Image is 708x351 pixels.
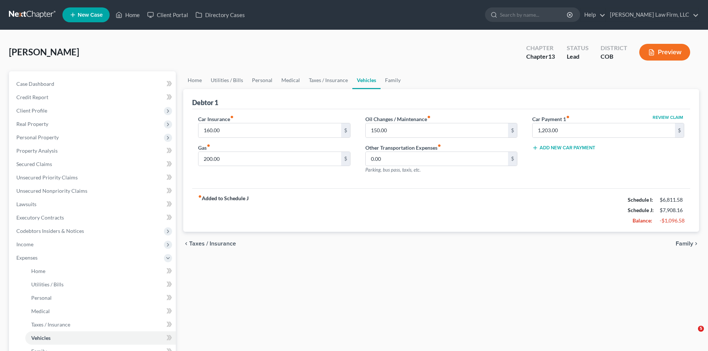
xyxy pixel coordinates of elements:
input: -- [366,152,508,166]
div: $6,811.58 [660,196,684,204]
a: Taxes / Insurance [25,318,176,331]
a: Unsecured Nonpriority Claims [10,184,176,198]
label: Gas [198,144,210,152]
span: Case Dashboard [16,81,54,87]
span: Codebtors Insiders & Notices [16,228,84,234]
span: Client Profile [16,107,47,114]
div: $ [508,152,517,166]
div: District [601,44,627,52]
strong: Schedule J: [628,207,654,213]
span: Parking, bus pass, taxis, etc. [365,167,421,173]
a: Home [112,8,143,22]
span: [PERSON_NAME] [9,46,79,57]
input: -- [198,152,341,166]
div: $ [341,152,350,166]
a: Unsecured Priority Claims [10,171,176,184]
label: Oil Changes / Maintenance [365,115,431,123]
input: -- [198,123,341,137]
a: Taxes / Insurance [304,71,352,89]
span: Personal Property [16,134,59,140]
span: Personal [31,295,52,301]
a: Utilities / Bills [25,278,176,291]
a: Lawsuits [10,198,176,211]
span: Utilities / Bills [31,281,64,287]
button: Preview [639,44,690,61]
a: Directory Cases [192,8,249,22]
button: Add New Car Payment [532,145,595,151]
label: Other Transportation Expenses [365,144,441,152]
a: Help [581,8,605,22]
div: $ [675,123,684,137]
button: Review Claim [652,115,684,120]
div: Lead [567,52,589,61]
a: Family [381,71,405,89]
i: chevron_left [183,241,189,247]
span: Income [16,241,33,247]
span: Home [31,268,45,274]
i: fiber_manual_record [437,144,441,147]
span: Taxes / Insurance [31,321,70,328]
a: Property Analysis [10,144,176,157]
a: Utilities / Bills [206,71,248,89]
div: Chapter [526,52,555,61]
div: $7,908.16 [660,207,684,214]
a: Personal [25,291,176,305]
a: Secured Claims [10,157,176,171]
a: Medical [25,305,176,318]
a: Home [25,264,176,278]
strong: Balance: [633,217,652,224]
span: Executory Contracts [16,214,64,221]
strong: Schedule I: [628,196,653,203]
div: Status [567,44,589,52]
i: fiber_manual_record [198,195,202,198]
span: Family [676,241,693,247]
span: New Case [78,12,103,18]
span: Credit Report [16,94,48,100]
label: Car Payment 1 [532,115,570,123]
label: Car Insurance [198,115,234,123]
strong: Added to Schedule J [198,195,249,226]
a: Client Portal [143,8,192,22]
div: Debtor 1 [192,98,218,107]
i: fiber_manual_record [566,115,570,119]
a: Home [183,71,206,89]
div: -$1,096.58 [660,217,684,224]
iframe: Intercom live chat [683,326,701,344]
span: Property Analysis [16,147,58,154]
span: Expenses [16,254,38,261]
input: -- [366,123,508,137]
div: $ [341,123,350,137]
div: Chapter [526,44,555,52]
i: chevron_right [693,241,699,247]
span: 13 [548,53,555,60]
span: Vehicles [31,335,51,341]
a: Executory Contracts [10,211,176,224]
input: -- [533,123,675,137]
i: fiber_manual_record [207,144,210,147]
i: fiber_manual_record [230,115,234,119]
button: chevron_left Taxes / Insurance [183,241,236,247]
span: Real Property [16,121,48,127]
span: Medical [31,308,50,314]
a: Vehicles [352,71,381,89]
span: Unsecured Priority Claims [16,174,78,181]
input: Search by name... [500,8,568,22]
a: Credit Report [10,91,176,104]
i: fiber_manual_record [427,115,431,119]
div: $ [508,123,517,137]
a: Medical [277,71,304,89]
button: Family chevron_right [676,241,699,247]
div: COB [601,52,627,61]
span: Taxes / Insurance [189,241,236,247]
span: 5 [698,326,704,332]
span: Secured Claims [16,161,52,167]
span: Unsecured Nonpriority Claims [16,188,87,194]
a: Vehicles [25,331,176,345]
a: Personal [248,71,277,89]
a: [PERSON_NAME] Law Firm, LLC [606,8,699,22]
a: Case Dashboard [10,77,176,91]
span: Lawsuits [16,201,36,207]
